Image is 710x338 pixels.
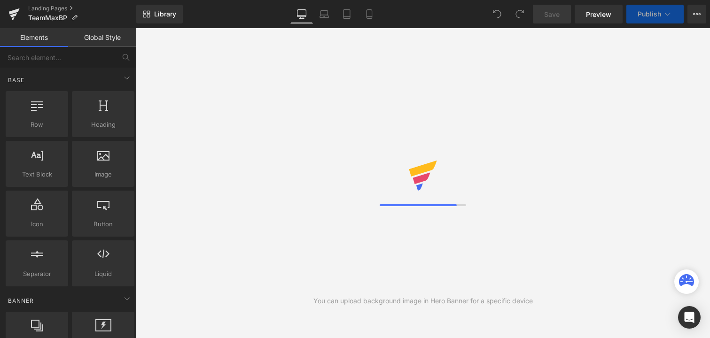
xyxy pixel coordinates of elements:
span: Button [75,219,132,229]
span: Save [544,9,560,19]
a: Desktop [290,5,313,23]
span: Publish [638,10,661,18]
span: Icon [8,219,65,229]
button: More [687,5,706,23]
span: TeamMaxBP [28,14,67,22]
span: Preview [586,9,611,19]
div: Open Intercom Messenger [678,306,701,329]
span: Row [8,120,65,130]
a: Preview [575,5,623,23]
span: Separator [8,269,65,279]
button: Publish [626,5,684,23]
span: Base [7,76,25,84]
span: Text Block [8,169,65,179]
span: Image [75,169,132,179]
a: Landing Pages [28,5,136,12]
button: Undo [488,5,507,23]
span: Heading [75,120,132,130]
span: Banner [7,296,35,305]
a: Global Style [68,28,136,47]
span: Liquid [75,269,132,279]
a: Tablet [335,5,358,23]
a: New Library [136,5,183,23]
div: You can upload background image in Hero Banner for a specific device [313,296,533,306]
a: Laptop [313,5,335,23]
span: Library [154,10,176,18]
button: Redo [510,5,529,23]
a: Mobile [358,5,381,23]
